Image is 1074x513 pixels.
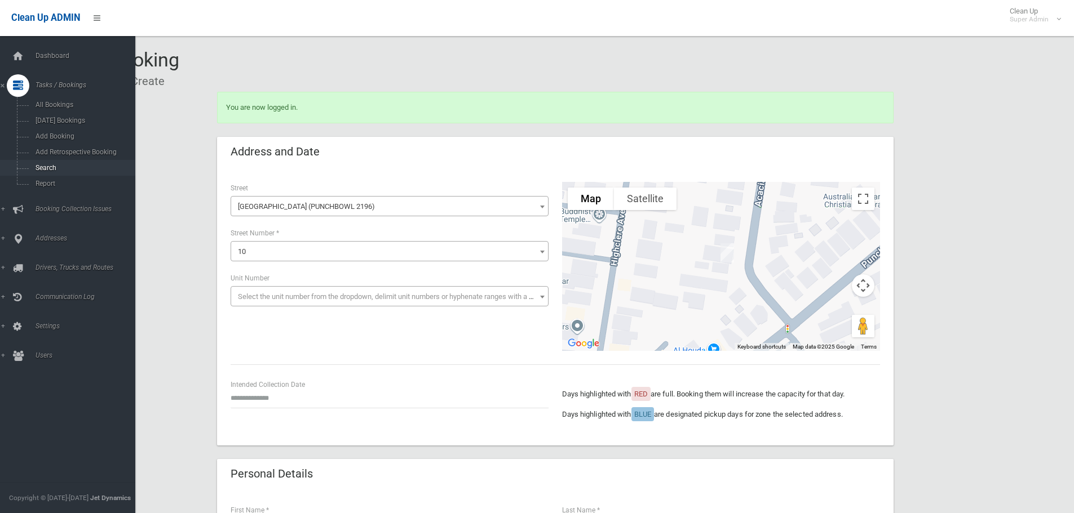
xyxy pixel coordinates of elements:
[233,244,546,260] span: 10
[852,274,874,297] button: Map camera controls
[634,390,648,398] span: RED
[123,71,165,92] li: Create
[90,494,131,502] strong: Jet Dynamics
[11,12,80,23] span: Clean Up ADMIN
[614,188,677,210] button: Show satellite imagery
[233,199,546,215] span: Acacia Avenue (PUNCHBOWL 2196)
[32,351,144,359] span: Users
[852,188,874,210] button: Toggle fullscreen view
[217,141,333,163] header: Address and Date
[634,410,651,418] span: BLUE
[32,148,134,156] span: Add Retrospective Booking
[9,494,89,502] span: Copyright © [DATE]-[DATE]
[32,117,134,124] span: [DATE] Bookings
[565,336,602,351] a: Open this area in Google Maps (opens a new window)
[737,343,786,351] button: Keyboard shortcuts
[32,264,144,271] span: Drivers, Trucks and Routes
[32,132,134,140] span: Add Booking
[32,293,144,301] span: Communication Log
[1010,15,1049,24] small: Super Admin
[238,247,246,256] span: 10
[793,344,854,350] span: Map data ©2025 Google
[716,239,739,267] div: 10 Acacia Avenue, PUNCHBOWL NSW 2196
[568,188,614,210] button: Show street map
[231,241,549,261] span: 10
[32,205,144,213] span: Booking Collection Issues
[231,196,549,216] span: Acacia Avenue (PUNCHBOWL 2196)
[238,292,553,301] span: Select the unit number from the dropdown, delimit unit numbers or hyphenate ranges with a comma
[32,101,134,109] span: All Bookings
[32,234,144,242] span: Addresses
[32,81,144,89] span: Tasks / Bookings
[217,92,894,123] div: You are now logged in.
[852,315,874,337] button: Drag Pegman onto the map to open Street View
[217,463,326,485] header: Personal Details
[562,408,880,421] p: Days highlighted with are designated pickup days for zone the selected address.
[32,164,134,172] span: Search
[565,336,602,351] img: Google
[861,344,877,350] a: Terms (opens in new tab)
[562,387,880,401] p: Days highlighted with are full. Booking them will increase the capacity for that day.
[32,322,144,330] span: Settings
[32,52,144,60] span: Dashboard
[32,180,134,188] span: Report
[1004,7,1060,24] span: Clean Up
